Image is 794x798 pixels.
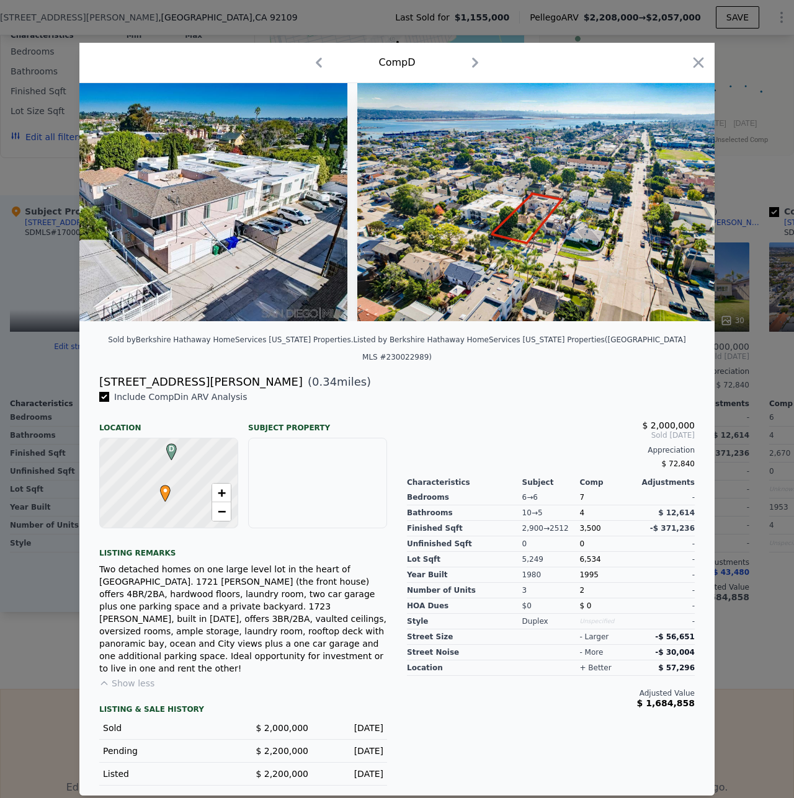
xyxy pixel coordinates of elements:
span: $ 2,200,000 [256,769,308,779]
span: $ 2,000,000 [256,723,308,733]
div: Adjusted Value [407,688,695,698]
div: - more [579,647,603,657]
span: 7 [579,493,584,502]
span: D [163,443,180,454]
div: Listed [103,768,233,780]
a: Zoom in [212,484,231,502]
div: - [637,567,695,583]
div: Comp D [378,55,415,70]
div: $0 [522,598,580,614]
span: -$ 30,004 [655,648,695,657]
div: Pending [103,745,233,757]
div: - [637,614,695,629]
div: 4 [579,505,637,521]
img: Property Img [357,83,715,321]
div: [STREET_ADDRESS][PERSON_NAME] [99,373,303,391]
div: Duplex [522,614,580,629]
div: 2,900 → 2512 [522,521,580,536]
div: Appreciation [407,445,695,455]
div: 3 [522,583,580,598]
div: Subject Property [248,413,387,433]
div: Unfinished Sqft [407,536,522,552]
span: $ 1,684,858 [637,698,695,708]
div: Finished Sqft [407,521,522,536]
div: Year Built [407,567,522,583]
div: LISTING & SALE HISTORY [99,704,387,717]
div: Lot Sqft [407,552,522,567]
div: Location [99,413,238,433]
div: Bedrooms [407,490,522,505]
div: street noise [407,645,522,660]
div: Listing remarks [99,538,387,558]
div: - [637,536,695,552]
a: Zoom out [212,502,231,521]
div: [DATE] [318,768,383,780]
div: Bathrooms [407,505,522,521]
div: Comp [579,477,637,487]
div: + better [579,663,611,673]
div: location [407,660,522,676]
div: 6 → 6 [522,490,580,505]
div: - [637,552,695,567]
span: $ 2,000,000 [642,420,695,430]
div: • [157,485,164,492]
div: Sold [103,722,233,734]
div: 10 → 5 [522,505,580,521]
span: -$ 56,651 [655,632,695,641]
span: $ 2,200,000 [256,746,308,756]
div: [DATE] [318,745,383,757]
span: -$ 371,236 [650,524,695,533]
span: + [218,485,226,500]
span: $ 72,840 [662,459,695,468]
div: Sold by Berkshire Hathaway HomeServices [US_STATE] Properties . [108,335,353,344]
div: street size [407,629,522,645]
span: 6,534 [579,555,600,564]
span: $ 12,614 [658,508,695,517]
span: ( miles) [303,373,371,391]
div: [DATE] [318,722,383,734]
div: 2 [579,583,637,598]
div: 1995 [579,567,637,583]
div: Characteristics [407,477,522,487]
div: Two detached homes on one large level lot in the heart of [GEOGRAPHIC_DATA]. 1721 [PERSON_NAME] (... [99,563,387,675]
span: $ 0 [579,601,591,610]
div: D [163,443,171,451]
div: Subject [522,477,580,487]
span: Include Comp D in ARV Analysis [109,392,252,402]
span: 0.34 [312,375,337,388]
span: 0 [579,539,584,548]
div: - larger [579,632,609,642]
div: 0 [522,536,580,552]
div: 1980 [522,567,580,583]
span: • [157,481,174,500]
div: - [637,490,695,505]
div: 5,249 [522,552,580,567]
div: Style [407,614,522,629]
div: Listed by Berkshire Hathaway HomeServices [US_STATE] Properties ([GEOGRAPHIC_DATA] MLS #230022989) [354,335,686,361]
div: Number of Units [407,583,522,598]
div: Unspecified [579,614,637,629]
span: − [218,503,226,519]
div: - [637,583,695,598]
span: 3,500 [579,524,600,533]
button: Show less [99,677,154,689]
div: Adjustments [637,477,695,487]
span: $ 57,296 [658,663,695,672]
div: HOA Dues [407,598,522,614]
div: - [637,598,695,614]
span: Sold [DATE] [407,430,695,440]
